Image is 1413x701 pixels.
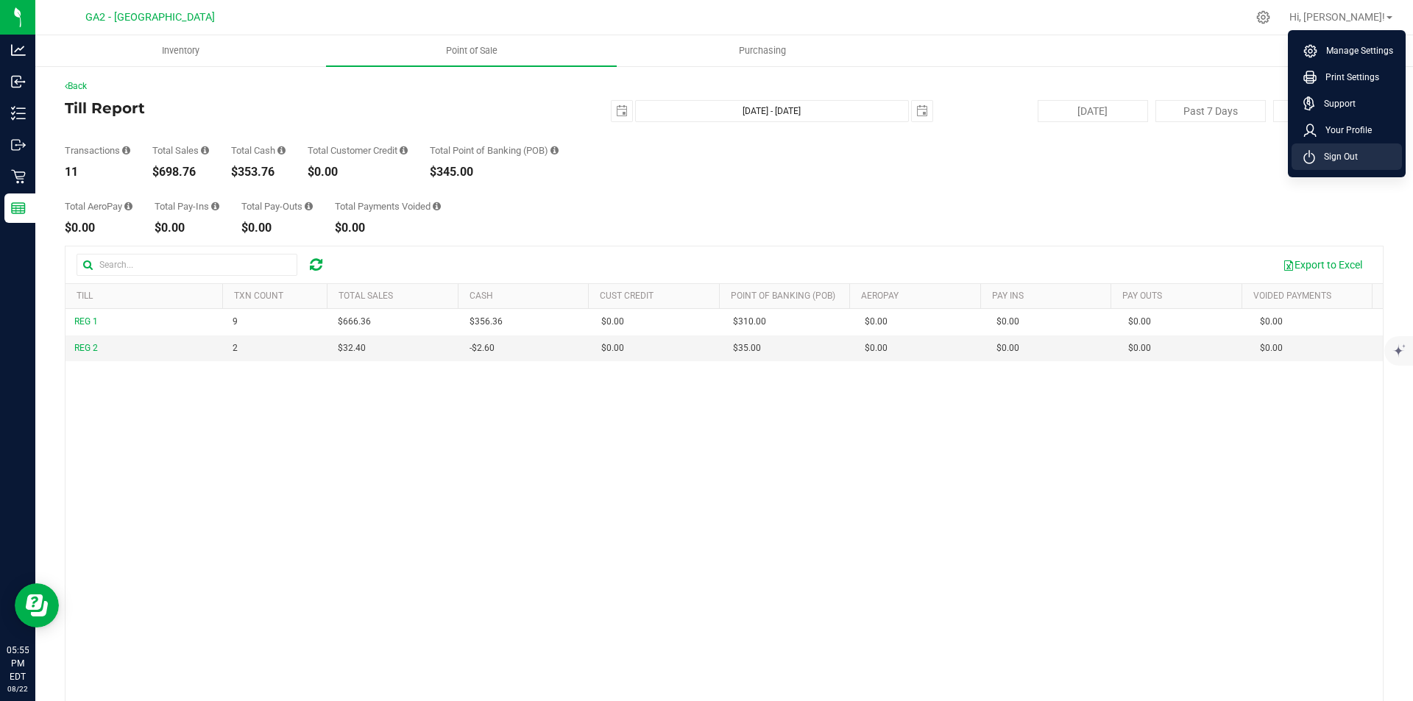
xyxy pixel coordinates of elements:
button: [DATE] [1038,100,1148,122]
inline-svg: Retail [11,169,26,184]
a: Inventory [35,35,326,66]
inline-svg: Reports [11,201,26,216]
div: Transactions [65,146,130,155]
span: 2 [233,341,238,355]
div: $353.76 [231,166,286,178]
span: Your Profile [1317,123,1372,138]
p: 08/22 [7,683,29,694]
div: Manage settings [1254,10,1272,24]
a: Pay Outs [1122,291,1162,301]
span: $0.00 [865,315,888,329]
a: Cust Credit [600,291,654,301]
span: Inventory [142,44,219,57]
div: Total Point of Banking (POB) [430,146,559,155]
span: REG 2 [74,343,98,353]
a: Cash [470,291,493,301]
span: $310.00 [733,315,766,329]
span: Print Settings [1317,70,1379,85]
a: Pay Ins [992,291,1024,301]
inline-svg: Outbound [11,138,26,152]
li: Sign Out [1292,143,1402,170]
a: Till [77,291,93,301]
i: Sum of all successful, non-voided payment transaction amounts using account credit as the payment... [400,146,408,155]
div: $0.00 [308,166,408,178]
div: Total Customer Credit [308,146,408,155]
a: Total Sales [339,291,393,301]
a: Back [65,81,87,91]
span: $0.00 [1128,341,1151,355]
button: Past 30 Days [1273,100,1384,122]
div: Total Pay-Outs [241,202,313,211]
i: Sum of all successful, non-voided cash payment transaction amounts (excluding tips and transactio... [277,146,286,155]
h4: Till Report [65,100,504,116]
span: Hi, [PERSON_NAME]! [1289,11,1385,23]
span: $0.00 [996,315,1019,329]
span: $666.36 [338,315,371,329]
a: TXN Count [234,291,283,301]
span: REG 1 [74,316,98,327]
div: $345.00 [430,166,559,178]
a: Point of Banking (POB) [731,291,835,301]
a: Support [1303,96,1396,111]
div: Total Payments Voided [335,202,441,211]
p: 05:55 PM EDT [7,644,29,683]
div: 11 [65,166,130,178]
span: 9 [233,315,238,329]
div: $698.76 [152,166,209,178]
span: select [912,101,932,121]
div: Total Cash [231,146,286,155]
span: $35.00 [733,341,761,355]
div: Total Pay-Ins [155,202,219,211]
iframe: Resource center [15,583,59,627]
span: GA2 - [GEOGRAPHIC_DATA] [85,11,215,24]
div: $0.00 [241,222,313,234]
inline-svg: Inbound [11,74,26,89]
span: $356.36 [470,315,503,329]
span: select [612,101,632,121]
div: $0.00 [65,222,132,234]
i: Sum of all successful AeroPay payment transaction amounts for all purchases in the date range. Ex... [124,202,132,211]
i: Count of all successful payment transactions, possibly including voids, refunds, and cash-back fr... [122,146,130,155]
button: Past 7 Days [1155,100,1266,122]
span: $0.00 [601,315,624,329]
span: -$2.60 [470,341,495,355]
span: $0.00 [996,341,1019,355]
i: Sum of all cash pay-ins added to tills within the date range. [211,202,219,211]
span: Manage Settings [1317,43,1393,58]
a: Point of Sale [326,35,617,66]
button: Export to Excel [1273,252,1372,277]
span: $0.00 [1128,315,1151,329]
span: $32.40 [338,341,366,355]
div: $0.00 [155,222,219,234]
span: Sign Out [1315,149,1358,164]
span: $0.00 [865,341,888,355]
inline-svg: Inventory [11,106,26,121]
span: Purchasing [719,44,806,57]
i: Sum of the successful, non-voided point-of-banking payment transaction amounts, both via payment ... [550,146,559,155]
input: Search... [77,254,297,276]
span: $0.00 [1260,315,1283,329]
span: Point of Sale [426,44,517,57]
a: Purchasing [617,35,907,66]
div: Total AeroPay [65,202,132,211]
inline-svg: Analytics [11,43,26,57]
i: Sum of all cash pay-outs removed from tills within the date range. [305,202,313,211]
i: Sum of all voided payment transaction amounts (excluding tips and transaction fees) within the da... [433,202,441,211]
span: $0.00 [601,341,624,355]
i: Sum of all successful, non-voided payment transaction amounts (excluding tips and transaction fee... [201,146,209,155]
div: Total Sales [152,146,209,155]
a: AeroPay [861,291,899,301]
span: $0.00 [1260,341,1283,355]
span: Support [1315,96,1356,111]
div: $0.00 [335,222,441,234]
a: Voided Payments [1253,291,1331,301]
